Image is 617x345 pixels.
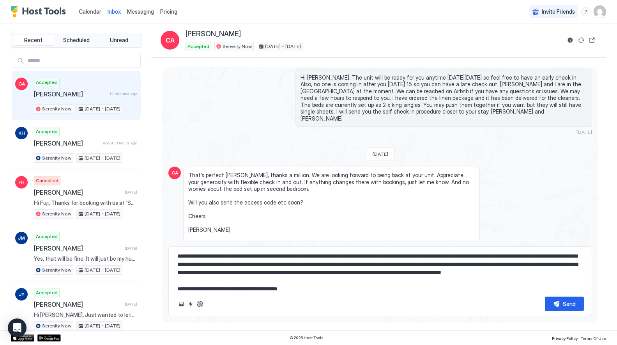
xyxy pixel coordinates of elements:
span: FH [18,179,25,186]
span: Messaging [127,8,154,15]
span: [PERSON_NAME] [34,301,122,308]
button: Upload image [177,299,186,309]
span: [DATE] [125,190,137,195]
span: Hi Fuji, Thanks for booking with us at 'Serenity Now' We will send out our check in procedure and... [34,199,137,206]
span: Accepted [36,79,58,86]
span: [PERSON_NAME] [34,244,122,252]
span: [DATE] - [DATE] [85,322,120,329]
div: tab-group [11,33,141,48]
a: Google Play Store [37,334,61,341]
button: Quick reply [186,299,195,309]
input: Input Field [25,54,140,68]
span: Calendar [79,8,101,15]
span: JM [18,235,25,242]
span: about 13 hours ago [103,140,137,146]
span: Accepted [187,43,209,50]
button: Send [545,297,584,311]
span: [PERSON_NAME] [34,90,106,98]
span: Inbox [108,8,121,15]
div: menu [581,7,590,16]
span: Serenity Now [42,210,71,217]
span: [DATE] - [DATE] [85,155,120,162]
span: KH [18,130,25,137]
span: Cancelled [36,177,58,184]
button: Open reservation [587,36,597,45]
span: Pricing [160,8,177,15]
span: Terms Of Use [581,336,606,341]
button: Sync reservation [576,36,586,45]
span: [DATE] - [DATE] [85,105,120,112]
span: CA [166,36,175,45]
span: Accepted [36,128,58,135]
a: Privacy Policy [552,334,578,342]
span: Serenity Now [42,155,71,162]
span: Accepted [36,289,58,296]
span: [PERSON_NAME] [186,30,241,39]
a: App Store [11,334,34,341]
div: Send [563,300,576,308]
span: Serenity Now [42,105,71,112]
span: Serenity Now [42,322,71,329]
button: Unread [98,35,140,46]
div: Open Intercom Messenger [8,318,27,337]
span: [DATE] [125,302,137,307]
a: Calendar [79,7,101,16]
span: Unread [110,37,128,44]
span: [DATE] - [DATE] [265,43,301,50]
span: Accepted [36,233,58,240]
span: Yes, that will be fine. It will just be my husband and myself. Thank you for the early check-in a... [34,255,137,262]
span: © 2025 Host Tools [290,335,324,340]
div: User profile [594,5,606,18]
span: [PERSON_NAME] [34,189,122,196]
span: 14 minutes ago [110,91,137,96]
span: Scheduled [63,37,90,44]
span: That’s perfect [PERSON_NAME], thanks a million. We are looking forward to being back at your unit... [188,172,475,247]
span: [DATE] - [DATE] [85,210,120,217]
a: Messaging [127,7,154,16]
span: CA [171,169,178,176]
span: Privacy Policy [552,336,578,341]
a: Terms Of Use [581,334,606,342]
span: [PERSON_NAME] [34,139,100,147]
button: Recent [13,35,54,46]
span: Hi [PERSON_NAME], Just wanted to let you know that [PERSON_NAME] and I are in the [GEOGRAPHIC_DAT... [34,311,137,318]
button: Scheduled [56,35,97,46]
span: Serenity Now [223,43,252,50]
span: [DATE] [576,129,592,135]
span: [DATE] [373,151,388,157]
a: Inbox [108,7,121,16]
span: Invite Friends [542,8,575,15]
span: Hi [PERSON_NAME]. The unit will be ready for you anytime [DATE][DATE] so feel free to have an ear... [301,74,587,122]
span: Recent [24,37,42,44]
button: ChatGPT Auto Reply [195,299,205,309]
span: CA [18,80,25,87]
span: Serenity Now [42,267,71,274]
span: JY [19,291,25,298]
button: Reservation information [566,36,575,45]
span: [DATE] [125,246,137,251]
a: Host Tools Logo [11,6,69,18]
span: [DATE] - [DATE] [85,267,120,274]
